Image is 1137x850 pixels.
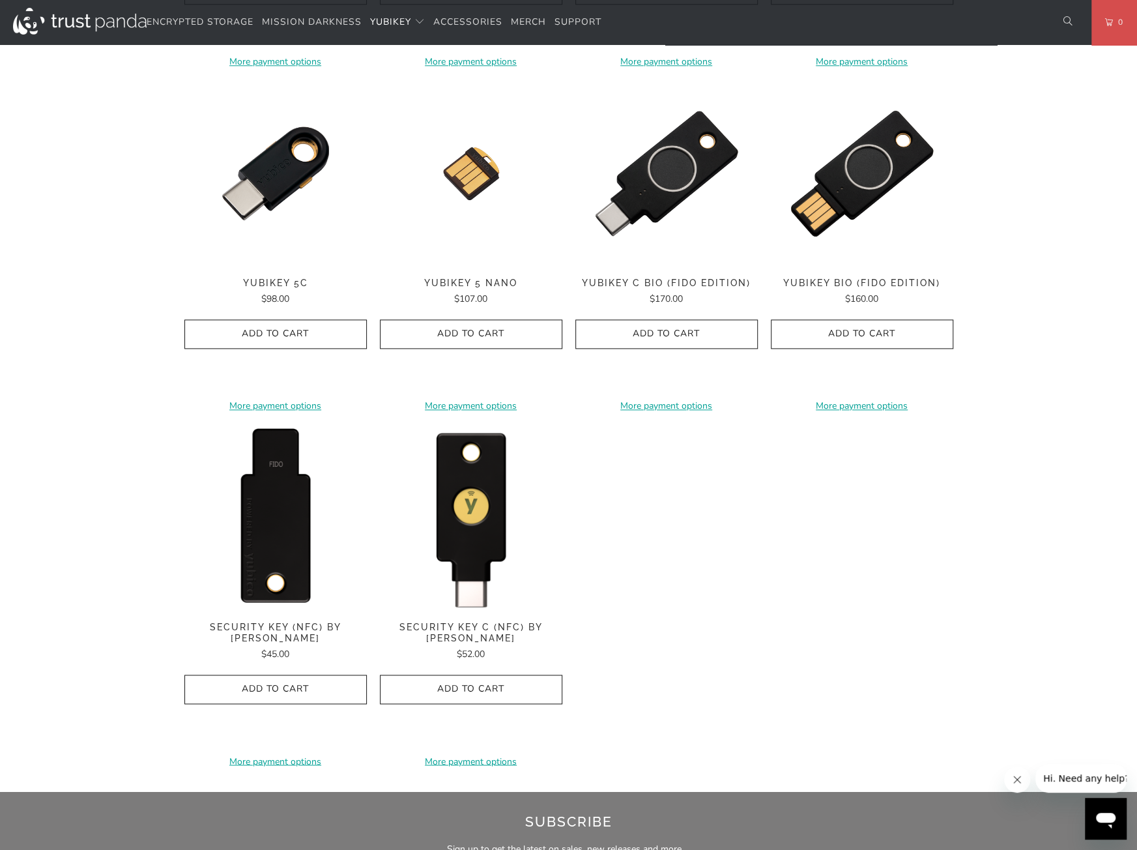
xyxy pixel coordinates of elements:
[184,55,367,69] a: More payment options
[845,293,878,305] span: $160.00
[262,7,362,38] a: Mission Darkness
[198,684,353,695] span: Add to Cart
[575,278,758,289] span: YubiKey C Bio (FIDO Edition)
[380,426,562,609] img: Security Key C (NFC) by Yubico - Trust Panda
[380,399,562,413] a: More payment options
[771,278,953,306] a: YubiKey Bio (FIDO Edition) $160.00
[1113,15,1123,29] span: 0
[771,278,953,289] span: YubiKey Bio (FIDO Edition)
[262,16,362,28] span: Mission Darkness
[784,329,940,340] span: Add to Cart
[380,622,562,644] span: Security Key C (NFC) by [PERSON_NAME]
[1004,767,1030,793] iframe: Close message
[771,82,953,265] a: YubiKey Bio (FIDO Edition) - Trust Panda YubiKey Bio (FIDO Edition) - Trust Panda
[380,82,562,265] a: YubiKey 5 Nano - Trust Panda YubiKey 5 Nano - Trust Panda
[433,7,502,38] a: Accessories
[394,684,549,695] span: Add to Cart
[184,278,367,306] a: YubiKey 5C $98.00
[8,9,94,20] span: Hi. Need any help?
[457,648,485,660] span: $52.00
[184,399,367,413] a: More payment options
[511,7,546,38] a: Merch
[771,55,953,69] a: More payment options
[454,293,487,305] span: $107.00
[370,7,425,38] summary: YubiKey
[13,8,147,35] img: Trust Panda Australia
[370,16,411,28] span: YubiKey
[184,82,367,265] img: YubiKey 5C - Trust Panda
[261,648,289,660] span: $45.00
[184,426,367,609] img: Security Key (NFC) by Yubico - Trust Panda
[380,754,562,769] a: More payment options
[554,7,601,38] a: Support
[771,82,953,265] img: YubiKey Bio (FIDO Edition) - Trust Panda
[380,675,562,704] button: Add to Cart
[380,319,562,349] button: Add to Cart
[198,329,353,340] span: Add to Cart
[433,16,502,28] span: Accessories
[184,319,367,349] button: Add to Cart
[147,7,601,38] nav: Translation missing: en.navigation.header.main_nav
[380,426,562,609] a: Security Key C (NFC) by Yubico - Trust Panda Security Key C (NFC) by Yubico - Trust Panda
[589,329,744,340] span: Add to Cart
[575,278,758,306] a: YubiKey C Bio (FIDO Edition) $170.00
[380,82,562,265] img: YubiKey 5 Nano - Trust Panda
[261,293,289,305] span: $98.00
[771,399,953,413] a: More payment options
[575,82,758,265] img: YubiKey C Bio (FIDO Edition) - Trust Panda
[575,55,758,69] a: More payment options
[380,278,562,289] span: YubiKey 5 Nano
[184,754,367,769] a: More payment options
[380,278,562,306] a: YubiKey 5 Nano $107.00
[147,7,253,38] a: Encrypted Storage
[1085,798,1127,840] iframe: Button to launch messaging window
[1035,764,1127,793] iframe: Message from company
[233,811,904,832] h2: Subscribe
[575,319,758,349] button: Add to Cart
[511,16,546,28] span: Merch
[184,675,367,704] button: Add to Cart
[575,399,758,413] a: More payment options
[184,278,367,289] span: YubiKey 5C
[575,82,758,265] a: YubiKey C Bio (FIDO Edition) - Trust Panda YubiKey C Bio (FIDO Edition) - Trust Panda
[394,329,549,340] span: Add to Cart
[554,16,601,28] span: Support
[184,82,367,265] a: YubiKey 5C - Trust Panda YubiKey 5C - Trust Panda
[184,622,367,644] span: Security Key (NFC) by [PERSON_NAME]
[771,319,953,349] button: Add to Cart
[184,426,367,609] a: Security Key (NFC) by Yubico - Trust Panda Security Key (NFC) by Yubico - Trust Panda
[184,622,367,662] a: Security Key (NFC) by [PERSON_NAME] $45.00
[380,55,562,69] a: More payment options
[147,16,253,28] span: Encrypted Storage
[650,293,683,305] span: $170.00
[380,622,562,662] a: Security Key C (NFC) by [PERSON_NAME] $52.00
